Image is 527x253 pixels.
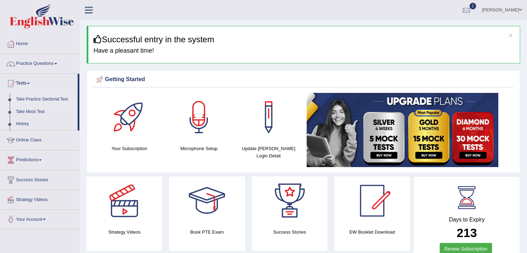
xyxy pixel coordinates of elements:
h4: Update [PERSON_NAME] Login Detail [237,145,300,159]
a: Tests [0,74,78,91]
h4: Book PTE Exam [169,228,245,236]
a: Strategy Videos [0,190,79,207]
div: Getting Started [95,75,512,85]
a: Practice Questions [0,54,79,71]
a: Take Practice Sectional Test [13,93,78,106]
img: small5.jpg [307,93,498,167]
a: Predictions [0,150,79,168]
h4: Microphone Setup [168,145,230,152]
a: Home [0,34,79,52]
a: History [13,118,78,130]
h3: Successful entry in the system [94,35,515,44]
h4: Success Stories [252,228,327,236]
h4: Your Subscription [98,145,161,152]
h4: Have a pleasant time! [94,47,515,54]
b: 213 [457,226,477,239]
h4: Days to Expiry [421,217,512,223]
a: Online Class [0,131,79,148]
h4: EW Booklet Download [334,228,410,236]
a: Take Mock Test [13,106,78,118]
button: × [509,32,513,39]
h4: Strategy Videos [87,228,162,236]
span: 2 [469,3,476,9]
a: Success Stories [0,170,79,187]
a: Your Account [0,210,79,227]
